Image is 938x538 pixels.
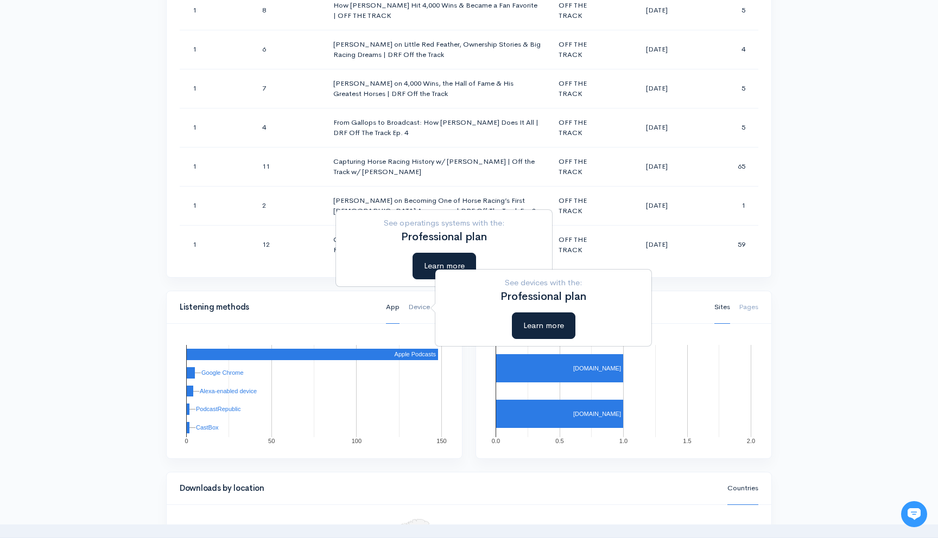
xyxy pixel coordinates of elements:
[550,186,618,225] td: OFF THE TRACK
[550,69,618,108] td: OFF THE TRACK
[550,225,618,264] td: OFF THE TRACK
[727,472,758,505] a: Countries
[352,438,362,444] text: 100
[395,351,436,357] text: Apple Podcasts
[683,438,691,444] text: 1.5
[180,30,253,69] td: 1
[443,291,643,303] h2: Professional plan
[180,108,253,147] td: 1
[325,186,550,225] td: [PERSON_NAME] on Becoming One of Horse Racing’s First [DEMOGRAPHIC_DATA] Announcers | DRF Off The...
[512,312,575,339] button: Learn more
[180,303,373,312] h4: Listening methods
[180,147,253,186] td: 1
[739,291,758,324] a: Pages
[253,225,324,264] td: 12
[555,438,563,444] text: 0.5
[344,231,544,243] h2: Professional plan
[696,186,758,225] td: 1
[180,225,253,264] td: 1
[747,438,755,444] text: 2.0
[325,69,550,108] td: [PERSON_NAME] on 4,000 Wins, the Hall of Fame & His Greatest Horses | DRF Off the Track
[31,204,194,226] input: Search articles
[70,150,130,159] span: New conversation
[696,69,758,108] td: 5
[714,291,730,324] a: Sites
[196,406,241,412] text: PodcastRepublic
[696,225,758,264] td: 59
[436,438,446,444] text: 150
[386,291,400,324] a: App
[413,253,476,279] button: Learn more
[180,69,253,108] td: 1
[696,108,758,147] td: 5
[618,147,696,186] td: [DATE]
[618,69,696,108] td: [DATE]
[619,438,628,444] text: 1.0
[268,438,275,444] text: 50
[253,186,324,225] td: 2
[325,108,550,147] td: From Gallops to Broadcast: How [PERSON_NAME] Does It All | DRF Off The Track Ep. 4
[550,147,618,186] td: OFF THE TRACK
[180,484,714,493] h4: Downloads by location
[618,186,696,225] td: [DATE]
[344,217,544,229] p: See operatings systems with the:
[180,337,449,445] svg: A chart.
[696,30,758,69] td: 4
[573,411,621,417] text: [DOMAIN_NAME]
[253,30,324,69] td: 6
[408,291,430,324] a: Device
[200,388,257,394] text: Alexa-enabled device
[325,30,550,69] td: [PERSON_NAME] on Little Red Feather, Ownership Stories & Big Racing Dreams | DRF Off the Track
[253,147,324,186] td: 11
[618,108,696,147] td: [DATE]
[253,108,324,147] td: 4
[196,424,219,431] text: CastBox
[16,72,201,124] h2: Just let us know if you need anything and we'll be happy to help! 🙂
[550,30,618,69] td: OFF THE TRACK
[618,225,696,264] td: [DATE]
[325,225,550,264] td: Off the Track | [PERSON_NAME] on Racing, Resilience, and Family Legacy | DRF Podcast
[185,438,188,444] text: 0
[201,369,244,376] text: Google Chrome
[17,144,200,165] button: New conversation
[492,438,500,444] text: 0.0
[253,69,324,108] td: 7
[489,337,758,445] svg: A chart.
[16,53,201,70] h1: Hi 👋
[901,501,927,527] iframe: gist-messenger-bubble-iframe
[618,30,696,69] td: [DATE]
[325,147,550,186] td: Capturing Horse Racing History w/ [PERSON_NAME] | Off the Track w/ [PERSON_NAME]
[573,365,621,372] text: [DOMAIN_NAME]
[443,277,643,289] p: See devices with the:
[550,108,618,147] td: OFF THE TRACK
[696,147,758,186] td: 65
[15,186,202,199] p: Find an answer quickly
[180,186,253,225] td: 1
